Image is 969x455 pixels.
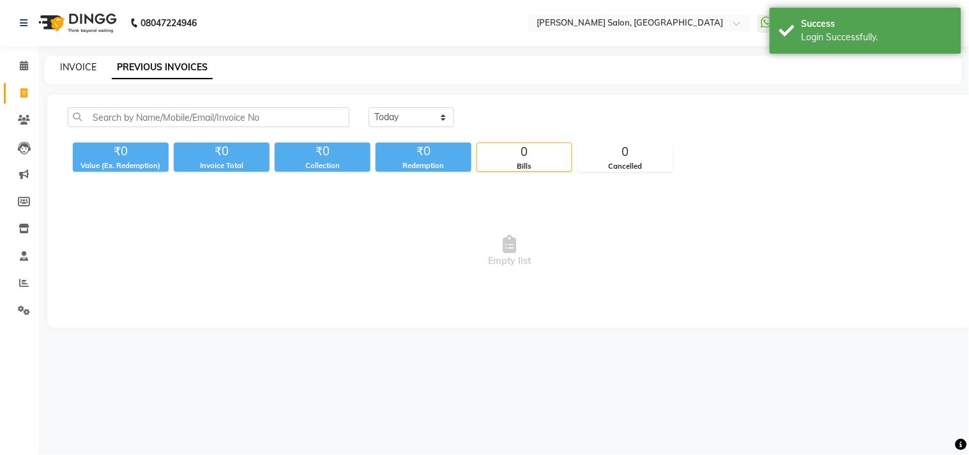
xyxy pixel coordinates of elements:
div: Login Successfully. [802,31,952,44]
div: Redemption [376,160,471,171]
img: logo [33,5,120,41]
b: 08047224946 [141,5,197,41]
div: 0 [578,143,673,161]
div: 0 [477,143,572,161]
div: Cancelled [578,161,673,172]
div: ₹0 [73,143,169,160]
div: ₹0 [376,143,471,160]
span: Empty list [68,187,952,315]
a: INVOICE [60,61,96,73]
div: Value (Ex. Redemption) [73,160,169,171]
div: ₹0 [174,143,270,160]
div: ₹0 [275,143,370,160]
div: Invoice Total [174,160,270,171]
a: PREVIOUS INVOICES [112,56,213,79]
input: Search by Name/Mobile/Email/Invoice No [68,107,349,127]
div: Bills [477,161,572,172]
div: Success [802,17,952,31]
div: Collection [275,160,370,171]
